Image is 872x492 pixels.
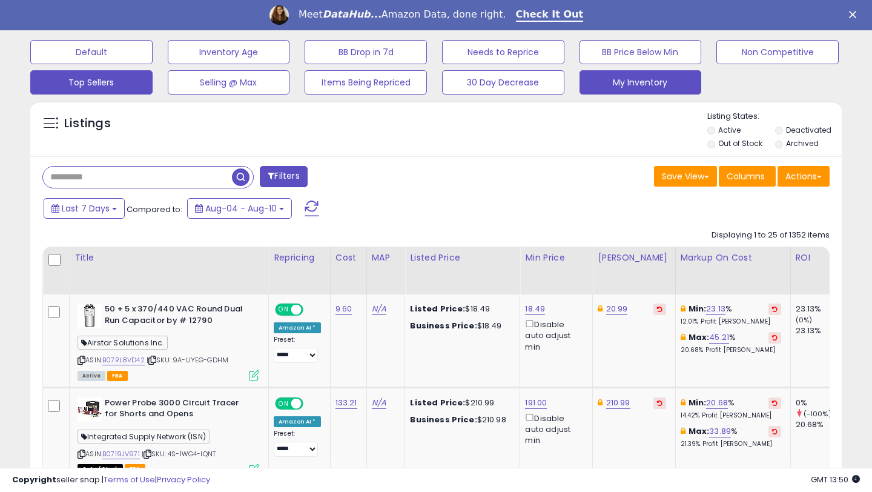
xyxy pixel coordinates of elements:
[142,449,216,459] span: | SKU: 4S-1WG4-IQNT
[681,317,781,326] p: 12.01% Profit [PERSON_NAME]
[796,251,840,264] div: ROI
[410,321,510,331] div: $18.49
[804,409,831,419] small: (-100%)
[105,397,252,423] b: Power Probe 3000 Circuit Tracer for Shorts and Opens
[778,166,830,187] button: Actions
[689,303,707,314] b: Min:
[796,397,845,408] div: 0%
[689,425,710,437] b: Max:
[269,5,289,25] img: Profile image for Georgie
[718,125,741,135] label: Active
[78,304,259,379] div: ASIN:
[675,247,790,294] th: The percentage added to the cost of goods (COGS) that forms the calculator for Min & Max prices.
[12,474,210,486] div: seller snap | |
[44,198,125,219] button: Last 7 Days
[525,317,583,353] div: Disable auto adjust min
[525,411,583,447] div: Disable auto adjust min
[689,397,707,408] b: Min:
[796,325,845,336] div: 23.13%
[147,355,228,365] span: | SKU: 9A-UYEG-GDHM
[681,426,781,448] div: %
[689,331,710,343] b: Max:
[580,40,702,64] button: BB Price Below Min
[372,303,386,315] a: N/A
[410,414,510,425] div: $210.98
[274,416,321,427] div: Amazon AI *
[410,320,477,331] b: Business Price:
[442,40,564,64] button: Needs to Reprice
[30,40,153,64] button: Default
[681,397,781,420] div: %
[104,474,155,485] a: Terms of Use
[681,440,781,448] p: 21.39% Profit [PERSON_NAME]
[168,70,290,95] button: Selling @ Max
[709,331,729,344] a: 45.21
[78,430,210,444] span: Integrated Supply Network (ISN)
[127,204,182,215] span: Compared to:
[525,397,547,409] a: 191.00
[410,251,515,264] div: Listed Price
[525,251,587,264] div: Min Price
[580,70,702,95] button: My Inventory
[716,40,839,64] button: Non Competitive
[157,474,210,485] a: Privacy Policy
[410,397,465,408] b: Listed Price:
[78,336,168,350] span: Airstar Solutions Inc.
[274,336,321,363] div: Preset:
[681,332,781,354] div: %
[302,398,321,408] span: OFF
[712,230,830,241] div: Displaying 1 to 25 of 1352 items
[78,397,102,422] img: 51W2F3RyG2L._SL40_.jpg
[727,170,765,182] span: Columns
[187,198,292,219] button: Aug-04 - Aug-10
[274,322,321,333] div: Amazon AI *
[30,70,153,95] button: Top Sellers
[681,304,781,326] div: %
[323,8,381,20] i: DataHub...
[598,251,670,264] div: [PERSON_NAME]
[410,397,510,408] div: $210.99
[107,371,128,381] span: FBA
[102,449,140,459] a: B0719JV971
[706,303,725,315] a: 23.13
[849,11,861,18] div: Close
[410,414,477,425] b: Business Price:
[707,111,842,122] p: Listing States:
[102,355,145,365] a: B07RL8VD42
[796,419,845,430] div: 20.68%
[796,315,813,325] small: (0%)
[105,304,252,329] b: 50 + 5 x 370/440 VAC Round Dual Run Capacitor by # 12790
[335,251,362,264] div: Cost
[62,202,110,214] span: Last 7 Days
[299,8,506,21] div: Meet Amazon Data, done right.
[796,304,845,314] div: 23.13%
[681,251,785,264] div: Markup on Cost
[718,138,762,148] label: Out of Stock
[168,40,290,64] button: Inventory Age
[305,70,427,95] button: Items Being Repriced
[681,411,781,420] p: 14.42% Profit [PERSON_NAME]
[274,251,325,264] div: Repricing
[786,138,819,148] label: Archived
[12,474,56,485] strong: Copyright
[516,8,584,22] a: Check It Out
[372,251,400,264] div: MAP
[811,474,860,485] span: 2025-08-18 13:50 GMT
[74,251,263,264] div: Title
[64,115,111,132] h5: Listings
[410,303,465,314] b: Listed Price:
[786,125,831,135] label: Deactivated
[606,303,628,315] a: 20.99
[709,425,731,437] a: 33.89
[719,166,776,187] button: Columns
[410,304,510,314] div: $18.49
[276,398,291,408] span: ON
[372,397,386,409] a: N/A
[335,303,352,315] a: 9.60
[78,371,105,381] span: All listings currently available for purchase on Amazon
[274,430,321,457] div: Preset:
[305,40,427,64] button: BB Drop in 7d
[525,303,545,315] a: 18.49
[205,202,277,214] span: Aug-04 - Aug-10
[681,346,781,354] p: 20.68% Profit [PERSON_NAME]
